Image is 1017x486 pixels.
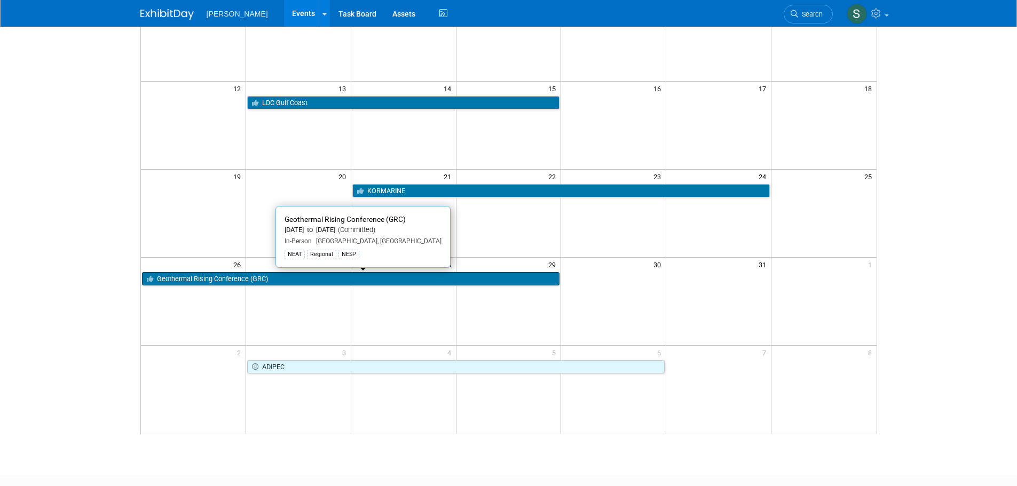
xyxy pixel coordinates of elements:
div: [DATE] to [DATE] [285,226,442,235]
span: 22 [547,170,561,183]
span: 26 [232,258,246,271]
span: 6 [656,346,666,359]
span: In-Person [285,237,312,245]
a: Geothermal Rising Conference (GRC) [142,272,560,286]
img: ExhibitDay [140,9,194,20]
span: 19 [232,170,246,183]
span: [PERSON_NAME] [207,10,268,18]
span: 8 [867,346,877,359]
span: 14 [443,82,456,95]
div: NEAT [285,250,305,259]
span: 23 [652,170,666,183]
span: 17 [758,82,771,95]
span: 21 [443,170,456,183]
div: Regional [307,250,336,259]
span: 3 [341,346,351,359]
div: NESP [338,250,359,259]
span: 29 [547,258,561,271]
span: 7 [761,346,771,359]
span: 20 [337,170,351,183]
span: 24 [758,170,771,183]
a: KORMARINE [352,184,770,198]
a: LDC Gulf Coast [247,96,560,110]
span: 31 [758,258,771,271]
span: 18 [863,82,877,95]
span: 5 [551,346,561,359]
span: 30 [652,258,666,271]
span: Geothermal Rising Conference (GRC) [285,215,406,224]
span: [GEOGRAPHIC_DATA], [GEOGRAPHIC_DATA] [312,237,442,245]
a: Search [784,5,833,23]
span: 25 [863,170,877,183]
span: (Committed) [335,226,375,234]
span: 12 [232,82,246,95]
a: ADIPEC [247,360,665,374]
span: 13 [337,82,351,95]
span: Search [798,10,823,18]
span: 16 [652,82,666,95]
span: 15 [547,82,561,95]
span: 2 [236,346,246,359]
span: 1 [867,258,877,271]
span: 4 [446,346,456,359]
img: Skye Tuinei [847,4,867,24]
